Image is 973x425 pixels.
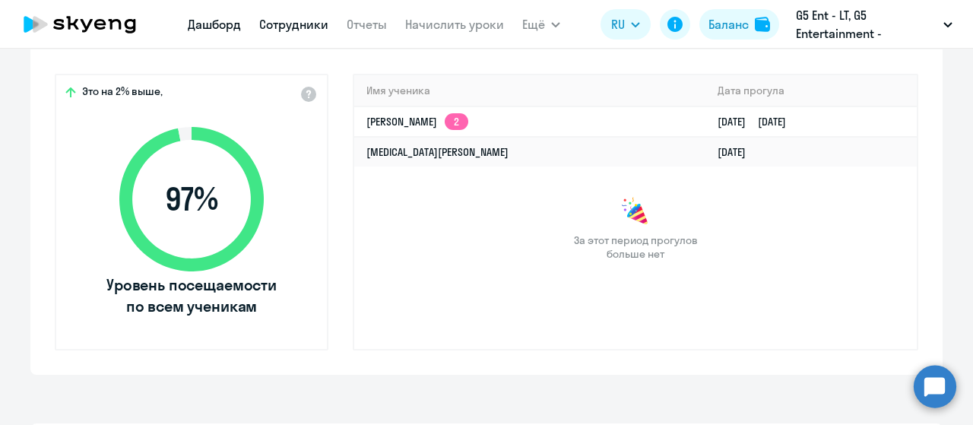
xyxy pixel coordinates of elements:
[718,145,758,159] a: [DATE]
[699,9,779,40] button: Балансbalance
[522,9,560,40] button: Ещё
[788,6,960,43] button: G5 Ent - LT, G5 Entertainment - [GEOGRAPHIC_DATA] / G5 Holdings LTD
[259,17,328,32] a: Сотрудники
[705,75,917,106] th: Дата прогула
[572,233,699,261] span: За этот период прогулов больше нет
[755,17,770,32] img: balance
[405,17,504,32] a: Начислить уроки
[366,115,468,128] a: [PERSON_NAME]2
[104,181,279,217] span: 97 %
[366,145,509,159] a: [MEDICAL_DATA][PERSON_NAME]
[445,113,468,130] app-skyeng-badge: 2
[796,6,937,43] p: G5 Ent - LT, G5 Entertainment - [GEOGRAPHIC_DATA] / G5 Holdings LTD
[82,84,163,103] span: Это на 2% выше,
[347,17,387,32] a: Отчеты
[718,115,798,128] a: [DATE][DATE]
[611,15,625,33] span: RU
[354,75,705,106] th: Имя ученика
[708,15,749,33] div: Баланс
[601,9,651,40] button: RU
[188,17,241,32] a: Дашборд
[104,274,279,317] span: Уровень посещаемости по всем ученикам
[620,197,651,227] img: congrats
[522,15,545,33] span: Ещё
